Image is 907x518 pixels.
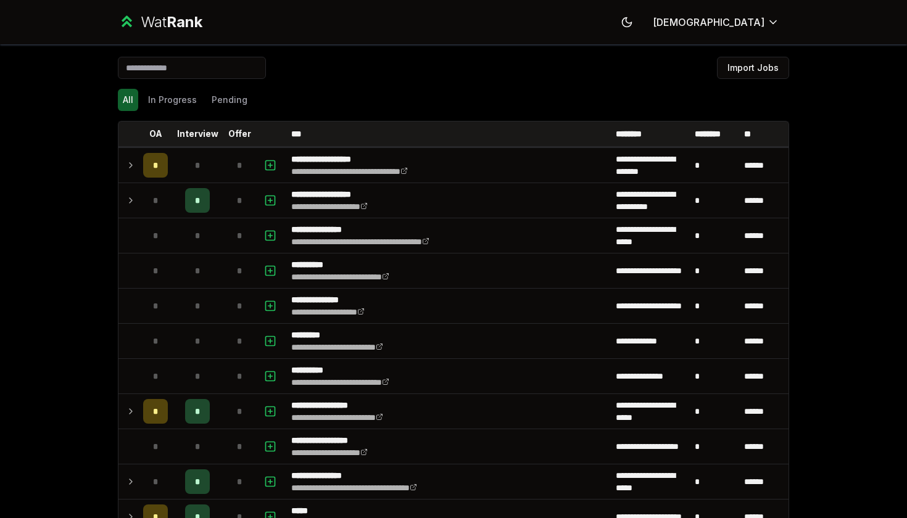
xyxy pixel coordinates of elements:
[118,89,138,111] button: All
[141,12,202,32] div: Wat
[717,57,789,79] button: Import Jobs
[177,128,218,140] p: Interview
[118,12,202,32] a: WatRank
[207,89,252,111] button: Pending
[643,11,789,33] button: [DEMOGRAPHIC_DATA]
[228,128,251,140] p: Offer
[143,89,202,111] button: In Progress
[149,128,162,140] p: OA
[653,15,764,30] span: [DEMOGRAPHIC_DATA]
[167,13,202,31] span: Rank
